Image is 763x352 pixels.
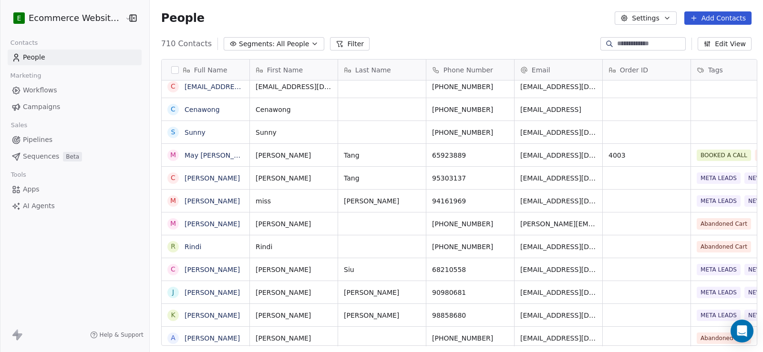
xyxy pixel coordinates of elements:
[256,311,311,320] span: [PERSON_NAME]
[697,264,741,275] span: META LEADS
[697,172,741,184] span: META LEADS
[185,106,220,113] a: Cenawong
[23,184,40,194] span: Apps
[185,312,240,319] a: [PERSON_NAME]
[90,331,144,339] a: Help & Support
[171,173,175,183] div: C
[161,38,212,50] span: 710 Contacts
[171,241,175,251] div: R
[162,60,249,80] div: Full Name
[256,265,311,274] span: [PERSON_NAME]
[338,60,426,80] div: Last Name
[620,65,648,75] span: Order ID
[520,105,581,114] span: [EMAIL_ADDRESS]
[185,83,301,91] a: [EMAIL_ADDRESS][DOMAIN_NAME]
[432,311,466,320] span: 98858680
[256,288,311,297] span: [PERSON_NAME]
[185,129,206,136] a: Sunny
[515,60,602,80] div: Email
[520,265,597,274] span: [EMAIL_ADDRESS][DOMAIN_NAME]
[256,105,291,114] span: Cenawong
[344,173,360,183] span: Tang
[432,265,466,274] span: 68210558
[23,135,52,145] span: Pipelines
[520,311,597,320] span: [EMAIL_ADDRESS][DOMAIN_NAME]
[171,81,175,91] div: c
[171,264,175,274] div: C
[697,150,751,161] span: BOOKED A CALL
[330,37,370,50] button: Filter
[520,333,597,343] span: [EMAIL_ADDRESS][DOMAIN_NAME]
[432,333,493,343] span: [PHONE_NUMBER]
[8,82,142,98] a: Workflows
[520,219,597,229] span: [PERSON_NAME][EMAIL_ADDRESS][DOMAIN_NAME]
[697,218,751,230] span: Abandoned Cart
[185,197,240,205] a: [PERSON_NAME]
[194,65,227,75] span: Full Name
[432,288,466,297] span: 90980681
[6,36,42,50] span: Contacts
[432,128,493,137] span: [PHONE_NUMBER]
[23,201,55,211] span: AI Agents
[171,310,175,320] div: K
[603,60,691,80] div: Order ID
[161,11,205,25] span: People
[608,151,626,160] span: 4003
[344,265,354,274] span: Siu
[170,196,176,206] div: m
[520,196,597,206] span: [EMAIL_ADDRESS][DOMAIN_NAME]
[708,65,723,75] span: Tags
[185,289,240,296] a: [PERSON_NAME]
[432,196,466,206] span: 94161969
[532,65,550,75] span: Email
[172,287,174,297] div: J
[185,220,240,228] a: [PERSON_NAME]
[432,82,493,91] span: [PHONE_NUMBER]
[697,241,751,252] span: Abandoned Cart
[432,151,466,160] span: 65923889
[8,50,142,65] a: People
[698,37,752,50] button: Edit View
[23,102,60,112] span: Campaigns
[8,99,142,115] a: Campaigns
[8,181,142,197] a: Apps
[17,13,21,23] span: E
[256,242,272,251] span: Rindi
[426,60,514,80] div: Phone Number
[185,334,240,342] a: [PERSON_NAME]
[7,168,30,182] span: Tools
[256,173,311,183] span: [PERSON_NAME]
[162,80,250,346] div: grid
[432,173,466,183] span: 95303137
[170,219,176,229] div: M
[23,151,59,161] span: Sequences
[344,196,399,206] span: [PERSON_NAME]
[355,65,391,75] span: Last Name
[277,39,309,49] span: All People
[697,332,751,344] span: Abandoned Cart
[256,128,277,137] span: Sunny
[185,174,240,182] a: [PERSON_NAME]
[256,196,271,206] span: miss
[344,311,399,320] span: [PERSON_NAME]
[731,320,753,342] div: Open Intercom Messenger
[250,60,338,80] div: First Name
[520,242,597,251] span: [EMAIL_ADDRESS][DOMAIN_NAME]
[520,128,597,137] span: [EMAIL_ADDRESS][DOMAIN_NAME]
[697,195,741,207] span: META LEADS
[29,12,123,24] span: Ecommerce Website Builder
[432,105,493,114] span: [PHONE_NUMBER]
[520,173,597,183] span: [EMAIL_ADDRESS][DOMAIN_NAME]
[23,85,57,95] span: Workflows
[684,11,752,25] button: Add Contacts
[520,288,597,297] span: [EMAIL_ADDRESS][DOMAIN_NAME]
[8,132,142,148] a: Pipelines
[615,11,676,25] button: Settings
[344,151,360,160] span: Tang
[256,333,311,343] span: [PERSON_NAME]
[6,69,45,83] span: Marketing
[256,82,332,91] span: [EMAIL_ADDRESS][DOMAIN_NAME]
[63,152,82,161] span: Beta
[23,52,45,62] span: People
[171,127,175,137] div: S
